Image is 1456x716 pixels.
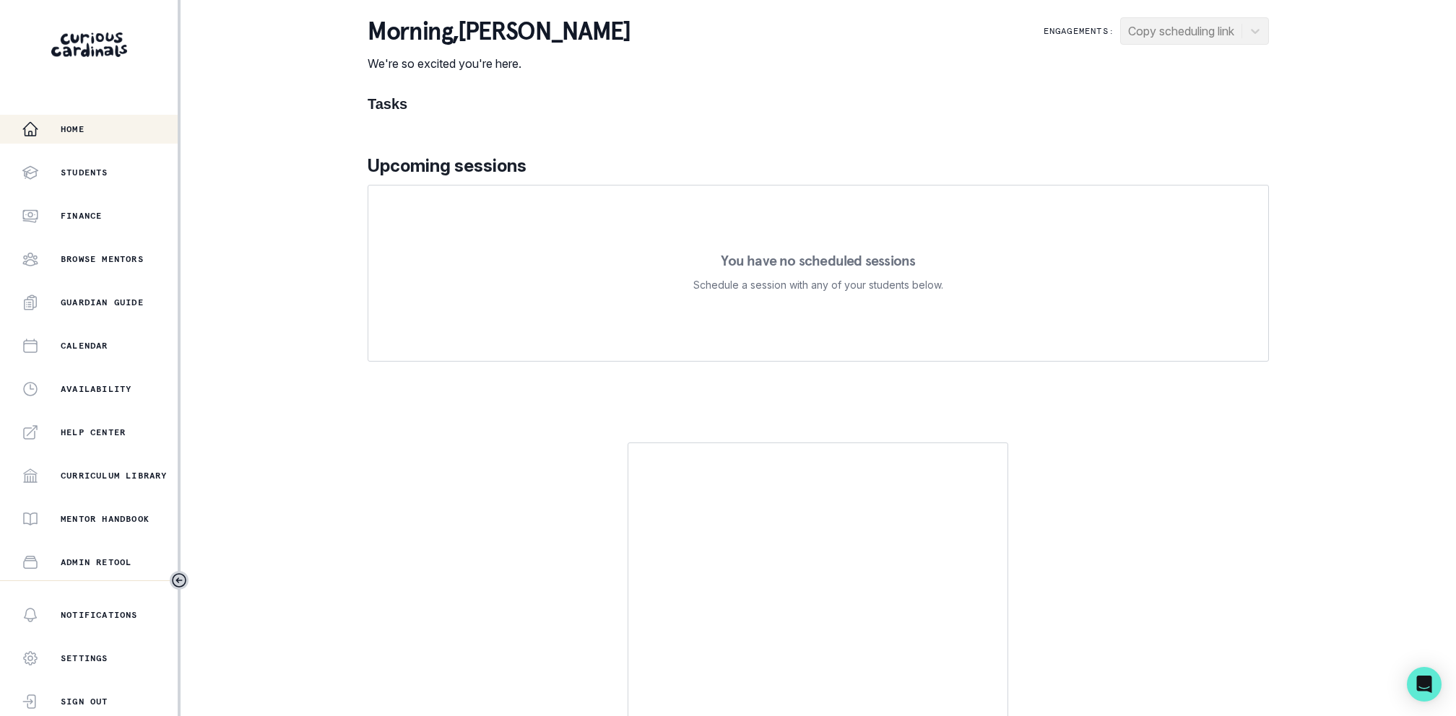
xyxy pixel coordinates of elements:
p: Upcoming sessions [368,153,1269,179]
p: Curriculum Library [61,470,168,481]
p: Engagements: [1044,25,1114,37]
p: Students [61,167,108,178]
p: Finance [61,210,102,222]
p: Settings [61,652,108,664]
button: Toggle sidebar [170,571,188,590]
p: Help Center [61,427,126,438]
p: Notifications [61,609,138,621]
p: Guardian Guide [61,297,144,308]
p: Mentor Handbook [61,513,149,525]
p: We're so excited you're here. [368,55,630,72]
div: Open Intercom Messenger [1407,667,1442,702]
p: Availability [61,383,131,395]
p: Browse Mentors [61,253,144,265]
p: Schedule a session with any of your students below. [693,276,943,294]
img: Curious Cardinals Logo [51,32,127,57]
p: Admin Retool [61,556,131,568]
h1: Tasks [368,95,1269,113]
p: morning , [PERSON_NAME] [368,17,630,46]
p: Sign Out [61,696,108,707]
p: Home [61,123,84,135]
p: Calendar [61,340,108,352]
p: You have no scheduled sessions [721,253,915,268]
